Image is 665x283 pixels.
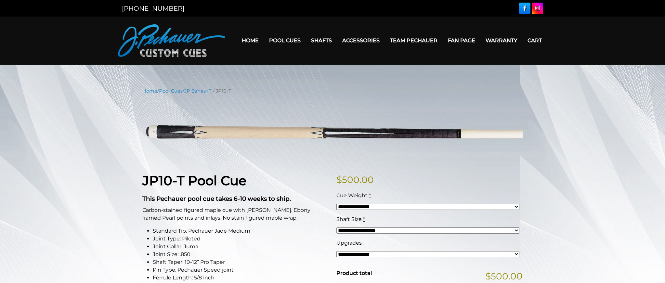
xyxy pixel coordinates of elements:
span: $ [336,174,342,185]
a: Accessories [337,32,385,49]
a: Warranty [480,32,522,49]
span: Product total [336,270,372,276]
span: Shaft Size [336,216,362,222]
a: Pool Cues [264,32,306,49]
abbr: required [363,216,365,222]
a: Pool Cues [159,88,183,94]
a: Team Pechauer [385,32,443,49]
li: Ferrule Length: 5/8 inch [153,274,329,282]
li: Joint Collar: Juma [153,243,329,251]
bdi: 500.00 [336,174,374,185]
strong: JP10-T Pool Cue [142,173,246,188]
li: Joint Size: .850 [153,251,329,258]
nav: Breadcrumb [142,87,523,95]
li: Standard Tip: Pechauer Jade Medium [153,227,329,235]
span: Cue Weight [336,192,368,199]
a: Fan Page [443,32,480,49]
li: Joint Type: Piloted [153,235,329,243]
a: Cart [522,32,547,49]
a: Home [237,32,264,49]
img: jp10-T.png [142,99,523,163]
li: Pin Type: Pechauer Speed joint [153,266,329,274]
abbr: required [369,192,371,199]
span: Upgrades [336,240,362,246]
img: Pechauer Custom Cues [118,24,225,57]
p: Carbon-stained figured maple cue with [PERSON_NAME]. Ebony framed Pearl points and inlays. No sta... [142,206,329,222]
a: [PHONE_NUMBER] [122,5,184,12]
strong: This Pechauer pool cue takes 6-10 weeks to ship. [142,195,291,202]
a: JP Series (T) [184,88,213,94]
a: Shafts [306,32,337,49]
li: Shaft Taper: 10-12” Pro Taper [153,258,329,266]
span: $500.00 [485,269,523,283]
a: Home [142,88,157,94]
